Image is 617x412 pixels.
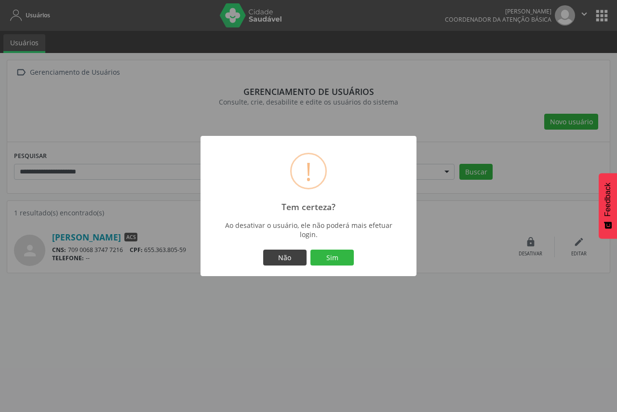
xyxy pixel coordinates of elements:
[604,183,612,216] span: Feedback
[599,173,617,239] button: Feedback - Mostrar pesquisa
[305,154,312,188] div: !
[282,202,335,212] h2: Tem certeza?
[220,221,397,239] div: Ao desativar o usuário, ele não poderá mais efetuar login.
[263,250,307,266] button: Não
[310,250,354,266] button: Sim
